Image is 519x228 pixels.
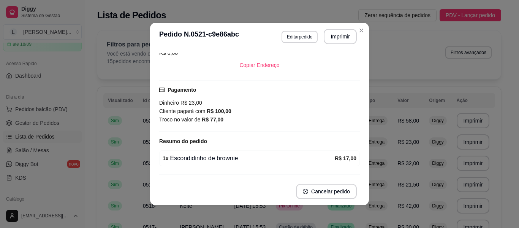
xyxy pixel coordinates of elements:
[159,100,179,106] span: Dinheiro
[159,138,207,144] strong: Resumo do pedido
[296,184,357,199] button: close-circleCancelar pedido
[207,108,231,114] strong: R$ 100,00
[303,189,308,194] span: close-circle
[163,154,335,163] div: Escondidinho de brownie
[159,116,202,123] span: Troco no valor de
[355,24,367,37] button: Close
[335,155,356,161] strong: R$ 17,00
[324,29,357,44] button: Imprimir
[282,31,318,43] button: Editarpedido
[168,87,196,93] strong: Pagamento
[233,57,285,73] button: Copiar Endereço
[202,116,223,123] strong: R$ 77,00
[163,155,169,161] strong: 1 x
[179,100,202,106] span: R$ 23,00
[159,108,207,114] span: Cliente pagará com
[159,29,239,44] h3: Pedido N. 0521-c9e86abc
[159,87,165,92] span: credit-card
